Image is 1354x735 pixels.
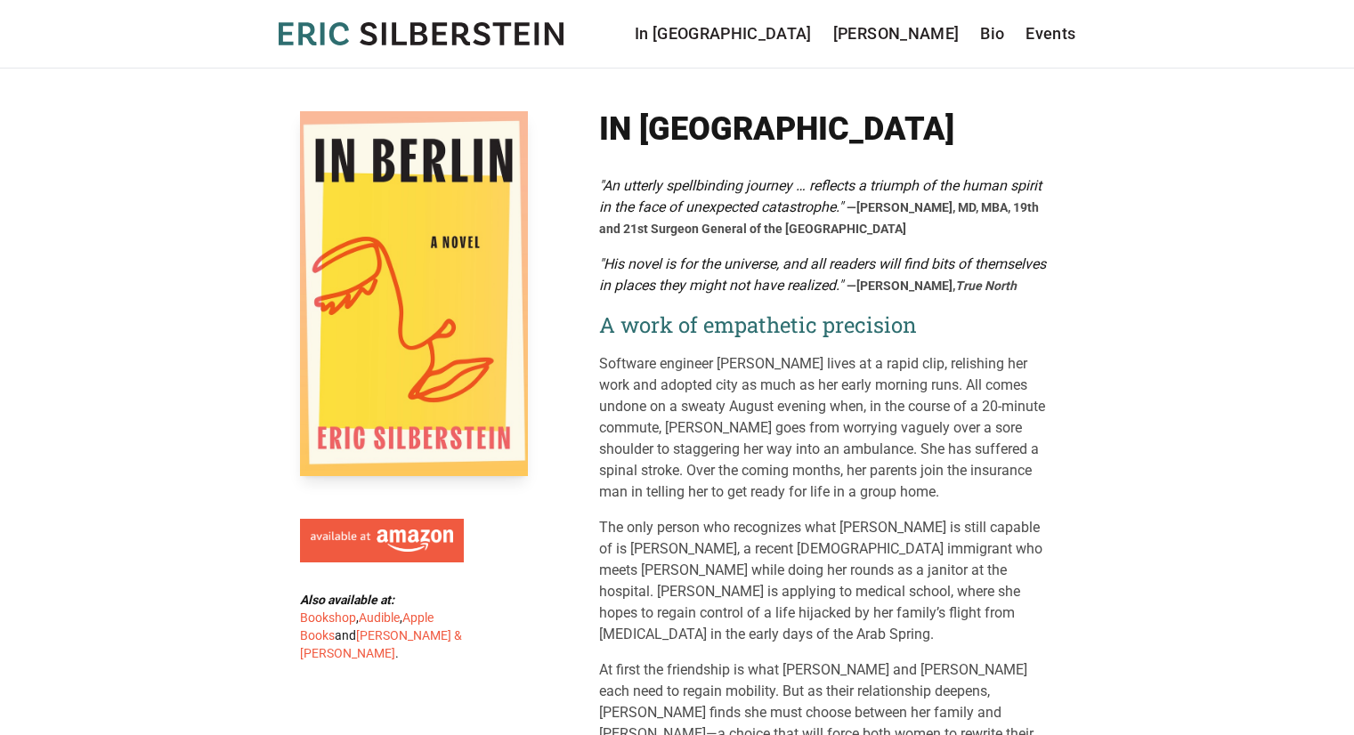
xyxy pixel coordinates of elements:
[599,111,1055,147] h1: In [GEOGRAPHIC_DATA]
[599,177,1042,215] em: "An utterly spellbinding journey … reflects a triumph of the human spirit in the face of unexpect...
[833,21,960,46] a: [PERSON_NAME]
[599,517,1055,645] p: The only person who recognizes what [PERSON_NAME] is still capable of is [PERSON_NAME], a recent ...
[847,279,1017,293] span: —[PERSON_NAME],
[980,21,1004,46] a: Bio
[300,593,394,607] b: Also available at:
[300,610,356,625] a: Bookshop
[300,591,471,662] div: , , and .
[300,628,462,660] a: [PERSON_NAME] & [PERSON_NAME]
[300,111,528,476] img: Cover of In Berlin
[359,610,400,625] a: Audible
[955,279,1017,293] em: True North
[300,512,464,563] a: Available at Amazon
[1026,21,1075,46] a: Events
[599,255,1046,294] em: "His novel is for the universe, and all readers will find bits of themselves in places they might...
[599,353,1055,503] p: Software engineer [PERSON_NAME] lives at a rapid clip, relishing her work and adopted city as muc...
[599,311,1055,339] h2: A work of empathetic precision
[635,21,812,46] a: In [GEOGRAPHIC_DATA]
[311,529,453,553] img: Available at Amazon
